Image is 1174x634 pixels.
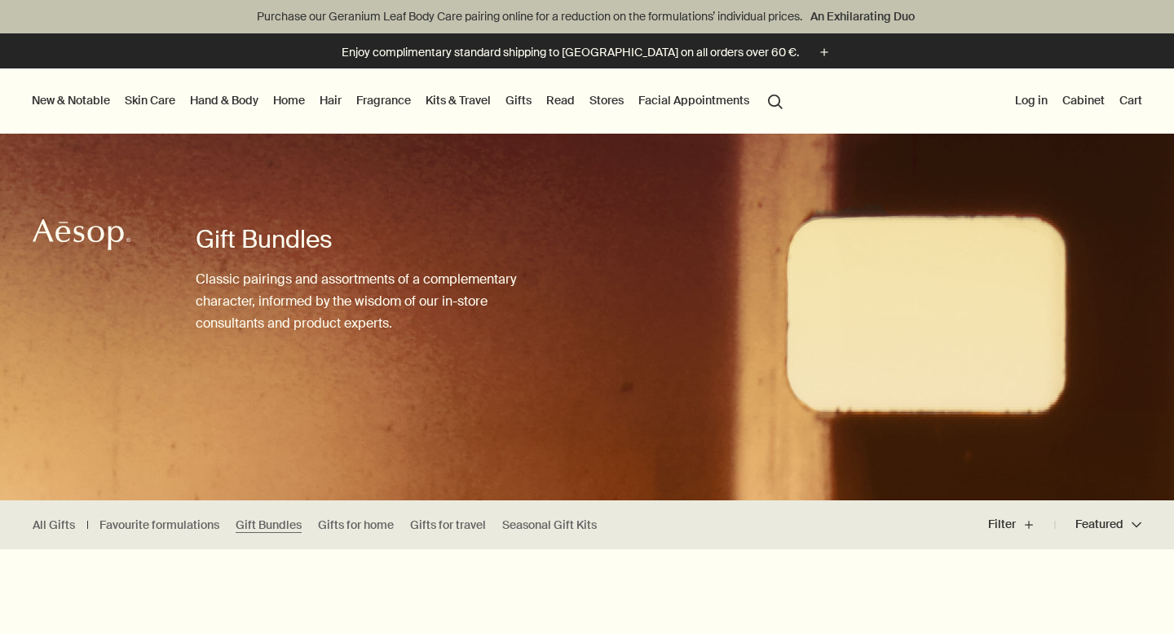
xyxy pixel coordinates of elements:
[187,90,262,111] a: Hand & Body
[353,90,414,111] a: Fragrance
[29,90,113,111] button: New & Notable
[1059,90,1108,111] a: Cabinet
[807,7,918,25] a: An Exhilarating Duo
[196,223,522,256] h1: Gift Bundles
[16,8,1158,25] p: Purchase our Geranium Leaf Body Care pairing online for a reduction on the formulations’ individu...
[33,517,75,533] a: All Gifts
[761,85,790,116] button: Open search
[1012,68,1145,134] nav: supplementary
[543,90,578,111] a: Read
[342,44,799,61] p: Enjoy complimentary standard shipping to [GEOGRAPHIC_DATA] on all orders over 60 €.
[635,90,753,111] a: Facial Appointments
[351,559,380,588] button: Save to cabinet
[236,517,302,533] a: Gift Bundles
[1055,505,1141,544] button: Featured
[33,218,130,251] svg: Aesop
[16,565,92,583] div: New addition
[121,90,179,111] a: Skin Care
[586,90,627,111] button: Stores
[1116,90,1145,111] button: Cart
[988,505,1055,544] button: Filter
[1012,90,1051,111] button: Log in
[316,90,345,111] a: Hair
[502,517,597,533] a: Seasonal Gift Kits
[99,517,219,533] a: Favourite formulations
[502,90,535,111] a: Gifts
[29,214,135,259] a: Aesop
[422,90,494,111] a: Kits & Travel
[270,90,308,111] a: Home
[410,517,486,533] a: Gifts for travel
[196,268,522,335] p: Classic pairings and assortments of a complementary character, informed by the wisdom of our in-s...
[318,517,394,533] a: Gifts for home
[342,43,833,62] button: Enjoy complimentary standard shipping to [GEOGRAPHIC_DATA] on all orders over 60 €.
[29,68,790,134] nav: primary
